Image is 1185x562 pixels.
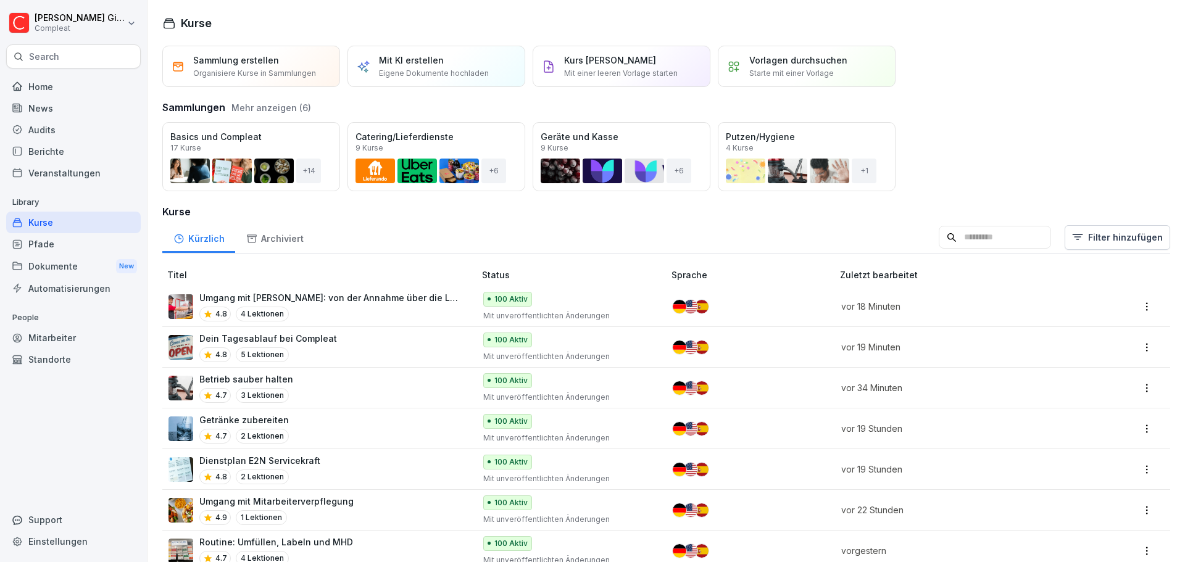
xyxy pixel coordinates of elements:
[695,341,709,354] img: es.svg
[236,469,289,484] p: 2 Lektionen
[215,308,227,320] p: 4.8
[181,15,212,31] h1: Kurse
[841,300,1071,313] p: vor 18 Minuten
[199,535,353,548] p: Routine: Umfüllen, Labeln und MHD
[564,68,678,79] p: Mit einer leeren Vorlage starten
[483,432,652,444] p: Mit unveröffentlichten Änderungen
[673,341,686,354] img: de.svg
[483,514,652,525] p: Mit unveröffentlichten Änderungen
[673,381,686,395] img: de.svg
[695,422,709,436] img: es.svg
[168,294,193,319] img: q0802f2hnb0e3j45rlj48mwm.png
[6,233,141,255] div: Pfade
[162,100,225,115] h3: Sammlungen
[235,221,314,253] a: Archiviert
[6,119,141,141] a: Audits
[6,349,141,370] a: Standorte
[199,495,354,508] p: Umgang mit Mitarbeiterverpflegung
[695,463,709,476] img: es.svg
[841,341,1071,353] p: vor 19 Minuten
[494,416,528,427] p: 100 Aktiv
[347,122,525,191] a: Catering/Lieferdienste9 Kurse+6
[162,221,235,253] div: Kürzlich
[494,294,528,305] p: 100 Aktiv
[231,101,311,114] button: Mehr anzeigen (6)
[215,512,227,523] p: 4.9
[684,463,697,476] img: us.svg
[481,159,506,183] div: + 6
[116,259,137,273] div: New
[667,159,691,183] div: + 6
[6,76,141,97] a: Home
[684,300,697,313] img: us.svg
[840,268,1086,281] p: Zuletzt bearbeitet
[684,422,697,436] img: us.svg
[170,144,201,152] p: 17 Kurse
[168,376,193,400] img: oeltbzfvn9voln8zb3pf7pfr.png
[6,509,141,531] div: Support
[6,308,141,328] p: People
[6,278,141,299] div: Automatisierungen
[494,497,528,508] p: 100 Aktiv
[6,531,141,552] a: Einstellungen
[483,310,652,321] p: Mit unveröffentlichten Änderungen
[684,544,697,558] img: us.svg
[673,463,686,476] img: de.svg
[167,268,477,281] p: Titel
[193,68,316,79] p: Organisiere Kurse in Sammlungen
[6,327,141,349] a: Mitarbeiter
[199,291,462,304] p: Umgang mit [PERSON_NAME]: von der Annahme über die Lagerung bis zur Entsorgung
[6,141,141,162] a: Berichte
[841,544,1071,557] p: vorgestern
[199,413,289,426] p: Getränke zubereiten
[6,162,141,184] a: Veranstaltungen
[483,392,652,403] p: Mit unveröffentlichten Änderungen
[6,97,141,119] a: News
[215,349,227,360] p: 4.8
[673,422,686,436] img: de.svg
[236,388,289,403] p: 3 Lektionen
[673,544,686,558] img: de.svg
[168,335,193,360] img: nrxk8kmss4rwik3sw7f6iset.png
[296,159,321,183] div: + 14
[199,454,320,467] p: Dienstplan E2N Servicekraft
[355,130,517,143] p: Catering/Lieferdienste
[541,130,702,143] p: Geräte und Kasse
[6,192,141,212] p: Library
[168,498,193,523] img: zkbfe9lknimvc5uq7omlwqjo.png
[684,341,697,354] img: us.svg
[671,268,835,281] p: Sprache
[379,54,444,67] p: Mit KI erstellen
[6,255,141,278] a: DokumenteNew
[695,544,709,558] img: es.svg
[35,13,125,23] p: [PERSON_NAME] Gimpel
[199,332,337,345] p: Dein Tagesablauf bei Compleat
[718,122,896,191] a: Putzen/Hygiene4 Kurse+1
[684,381,697,395] img: us.svg
[29,51,59,63] p: Search
[215,471,227,482] p: 4.8
[6,255,141,278] div: Dokumente
[564,54,656,67] p: Kurs [PERSON_NAME]
[852,159,876,183] div: + 1
[236,429,289,444] p: 2 Lektionen
[215,431,227,442] p: 4.7
[749,54,847,67] p: Vorlagen durchsuchen
[483,473,652,484] p: Mit unveröffentlichten Änderungen
[236,307,289,321] p: 4 Lektionen
[841,463,1071,476] p: vor 19 Stunden
[215,390,227,401] p: 4.7
[541,144,568,152] p: 9 Kurse
[749,68,834,79] p: Starte mit einer Vorlage
[6,212,141,233] div: Kurse
[494,538,528,549] p: 100 Aktiv
[483,351,652,362] p: Mit unveröffentlichten Änderungen
[482,268,667,281] p: Status
[726,144,754,152] p: 4 Kurse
